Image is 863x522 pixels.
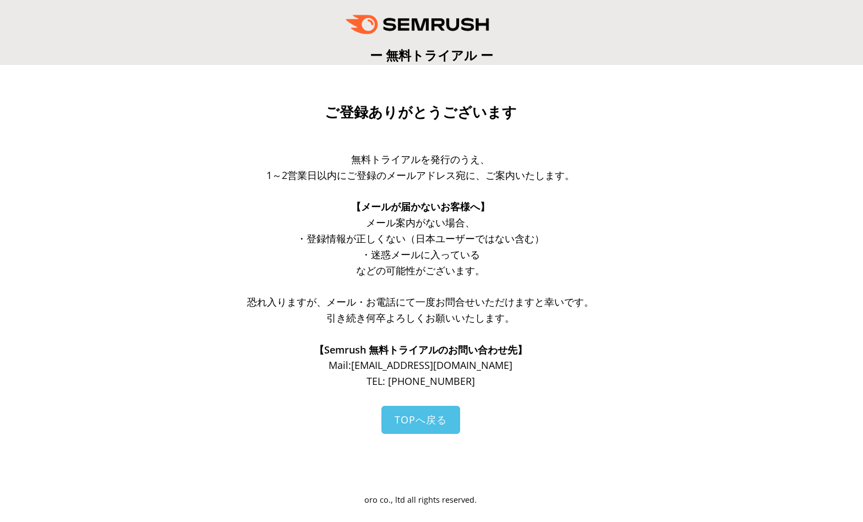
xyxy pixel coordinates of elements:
[266,168,575,182] span: 1～2営業日以内にご登録のメールアドレス宛に、ご案内いたします。
[247,295,594,308] span: 恐れ入りますが、メール・お電話にて一度お問合せいただけますと幸いです。
[366,216,475,229] span: メール案内がない場合、
[351,153,490,166] span: 無料トライアルを発行のうえ、
[361,248,480,261] span: ・迷惑メールに入っている
[325,104,517,121] span: ご登録ありがとうございます
[329,358,512,372] span: Mail: [EMAIL_ADDRESS][DOMAIN_NAME]
[367,374,475,388] span: TEL: [PHONE_NUMBER]
[326,311,515,324] span: 引き続き何卒よろしくお願いいたします。
[364,494,477,505] span: oro co., ltd all rights reserved.
[351,200,490,213] span: 【メールが届かないお客様へ】
[370,46,493,64] span: ー 無料トライアル ー
[297,232,544,245] span: ・登録情報が正しくない（日本ユーザーではない含む）
[381,406,460,434] a: TOPへ戻る
[314,343,527,356] span: 【Semrush 無料トライアルのお問い合わせ先】
[356,264,485,277] span: などの可能性がございます。
[395,413,447,426] span: TOPへ戻る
